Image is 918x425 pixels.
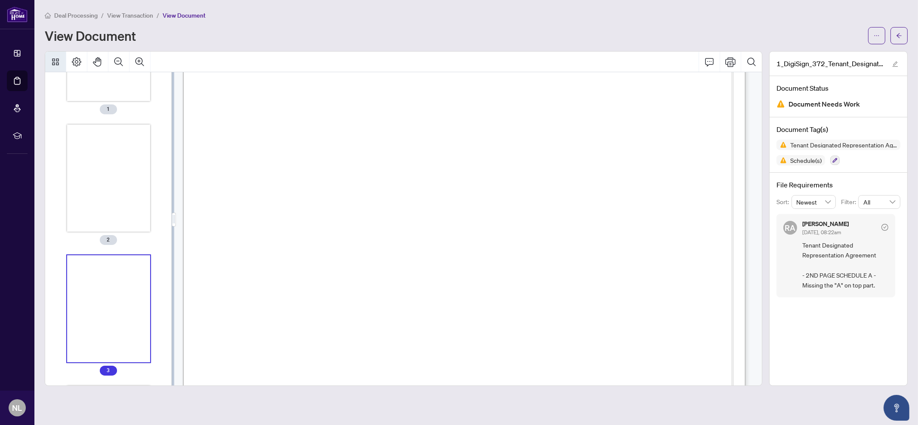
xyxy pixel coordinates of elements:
[776,83,900,93] h4: Document Status
[896,33,902,39] span: arrow-left
[7,6,28,22] img: logo
[787,142,900,148] span: Tenant Designated Representation Agreement
[101,10,104,20] li: /
[45,29,136,43] h1: View Document
[776,100,785,108] img: Document Status
[45,12,51,18] span: home
[802,240,888,290] span: Tenant Designated Representation Agreement - 2ND PAGE SCHEDULE A - Missing the "A" on top part.
[802,229,841,235] span: [DATE], 08:22am
[157,10,159,20] li: /
[802,221,849,227] h5: [PERSON_NAME]
[776,58,884,69] span: 1_DigiSign_372_Tenant_Designated_Representation_Agreement_-_PropTx-[PERSON_NAME].pdf
[776,155,787,165] img: Status Icon
[776,180,900,190] h4: File Requirements
[892,61,898,67] span: edit
[107,12,153,19] span: View Transaction
[841,197,858,207] p: Filter:
[881,224,888,231] span: check-circle
[776,140,787,150] img: Status Icon
[884,395,909,421] button: Open asap
[12,402,22,414] span: NL
[789,98,860,110] span: Document Needs Work
[797,196,831,208] span: Newest
[163,12,206,19] span: View Document
[776,197,792,207] p: Sort:
[874,33,880,39] span: ellipsis
[787,157,825,163] span: Schedule(s)
[54,12,98,19] span: Deal Processing
[785,222,796,234] span: RA
[863,196,895,208] span: All
[776,124,900,135] h4: Document Tag(s)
